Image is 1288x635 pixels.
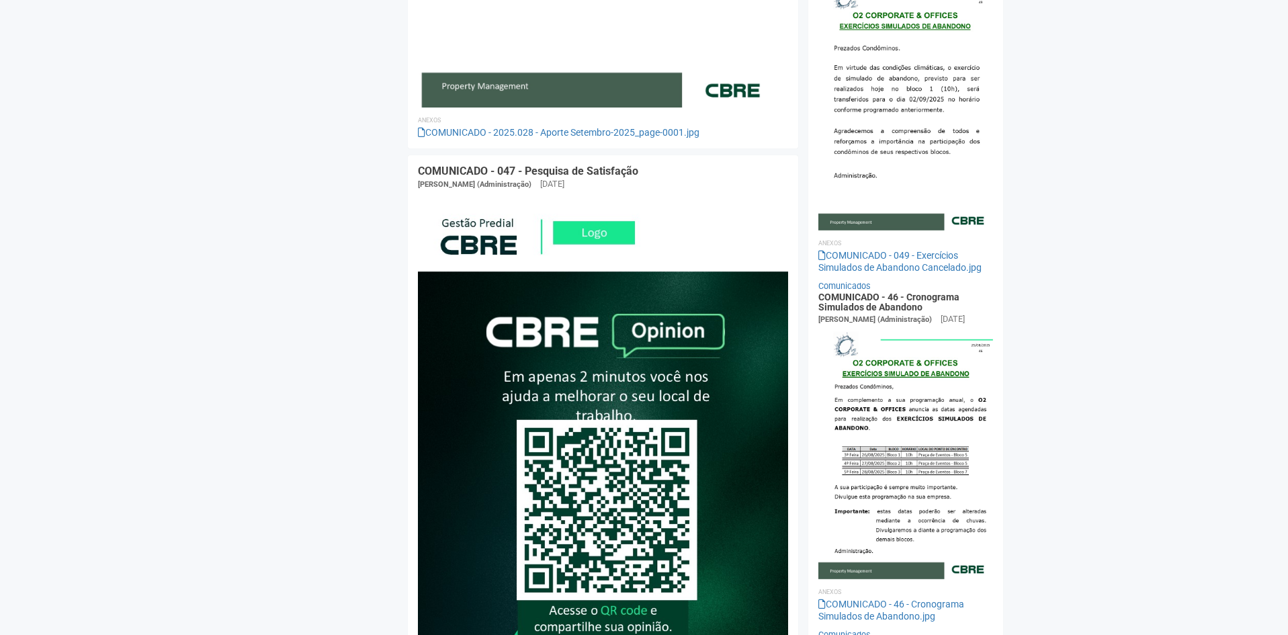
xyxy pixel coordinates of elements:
a: COMUNICADO - 047 - Pesquisa de Satisfação [418,165,638,177]
div: [DATE] [540,178,564,190]
div: [DATE] [941,313,965,325]
li: Anexos [818,237,994,249]
a: COMUNICADO - 049 - Exercícios Simulados de Abandono Cancelado.jpg [818,250,982,273]
li: Anexos [818,586,994,598]
a: Comunicados [818,281,871,291]
a: COMUNICADO - 46 - Cronograma Simulados de Abandono.jpg [818,599,964,622]
li: Anexos [418,114,788,126]
a: COMUNICADO - 2025.028 - Aporte Setembro-2025_page-0001.jpg [418,127,699,138]
a: COMUNICADO - 46 - Cronograma Simulados de Abandono [818,292,959,312]
span: [PERSON_NAME] (Administração) [418,180,531,189]
img: COMUNICADO%20-%2046%20-%20Cronograma%20Simulados%20de%20Abandono.jpg [818,326,994,579]
span: [PERSON_NAME] (Administração) [818,315,932,324]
